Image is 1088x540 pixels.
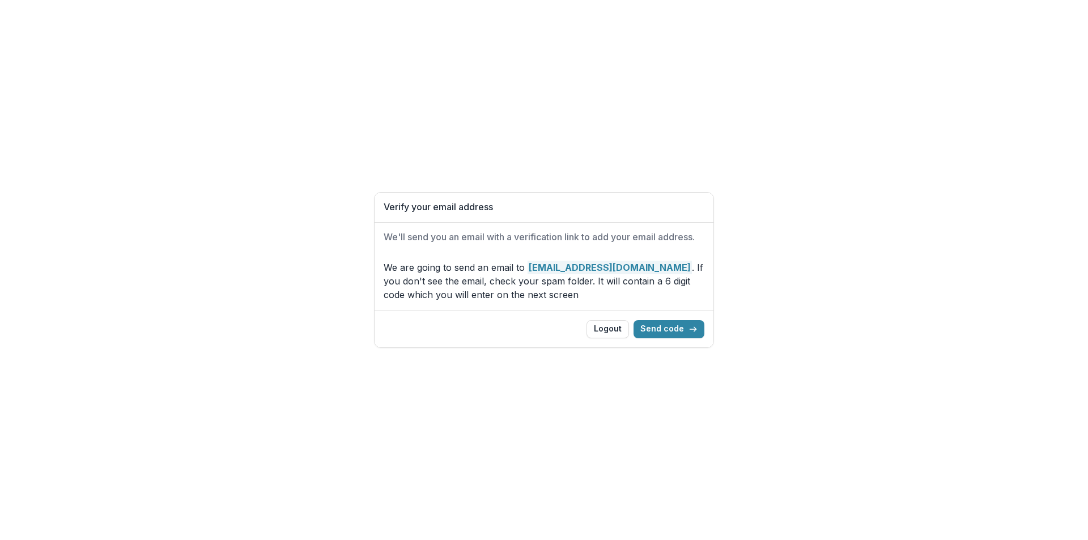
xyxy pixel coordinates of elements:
strong: [EMAIL_ADDRESS][DOMAIN_NAME] [528,261,692,274]
button: Send code [634,320,704,338]
p: We are going to send an email to . If you don't see the email, check your spam folder. It will co... [384,261,704,301]
h2: We'll send you an email with a verification link to add your email address. [384,232,704,243]
button: Logout [586,320,629,338]
h1: Verify your email address [384,202,704,212]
